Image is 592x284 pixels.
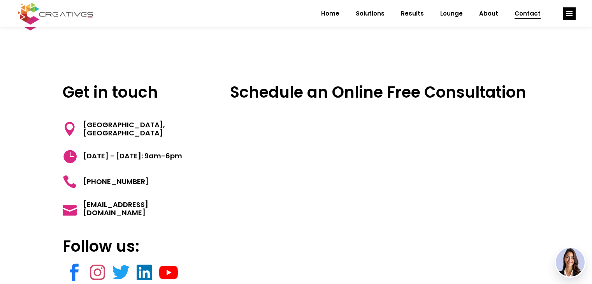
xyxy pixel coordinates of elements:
[63,237,202,256] h3: Follow us:
[313,4,348,24] a: Home
[556,248,585,277] img: agent
[63,83,202,102] h3: Get in touch
[471,4,506,24] a: About
[515,4,541,24] span: Contact
[393,4,432,24] a: Results
[227,83,529,102] h3: Schedule an Online Free Consultation
[77,121,202,137] span: [GEOGRAPHIC_DATA], [GEOGRAPHIC_DATA]
[77,200,202,217] span: [EMAIL_ADDRESS][DOMAIN_NAME]
[112,263,130,282] a: link
[77,149,182,163] span: [DATE] - [DATE]: 9am-6pm
[159,263,179,282] a: link
[440,4,463,24] span: Lounge
[506,4,549,24] a: Contact
[16,2,95,26] img: Creatives
[432,4,471,24] a: Lounge
[479,4,498,24] span: About
[348,4,393,24] a: Solutions
[356,4,385,24] span: Solutions
[401,4,424,24] span: Results
[65,263,83,282] a: link
[63,175,149,189] a: [PHONE_NUMBER]
[321,4,339,24] span: Home
[63,200,202,217] a: [EMAIL_ADDRESS][DOMAIN_NAME]
[77,175,149,189] span: [PHONE_NUMBER]
[90,263,105,282] a: link
[137,263,152,282] a: link
[563,7,576,20] a: link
